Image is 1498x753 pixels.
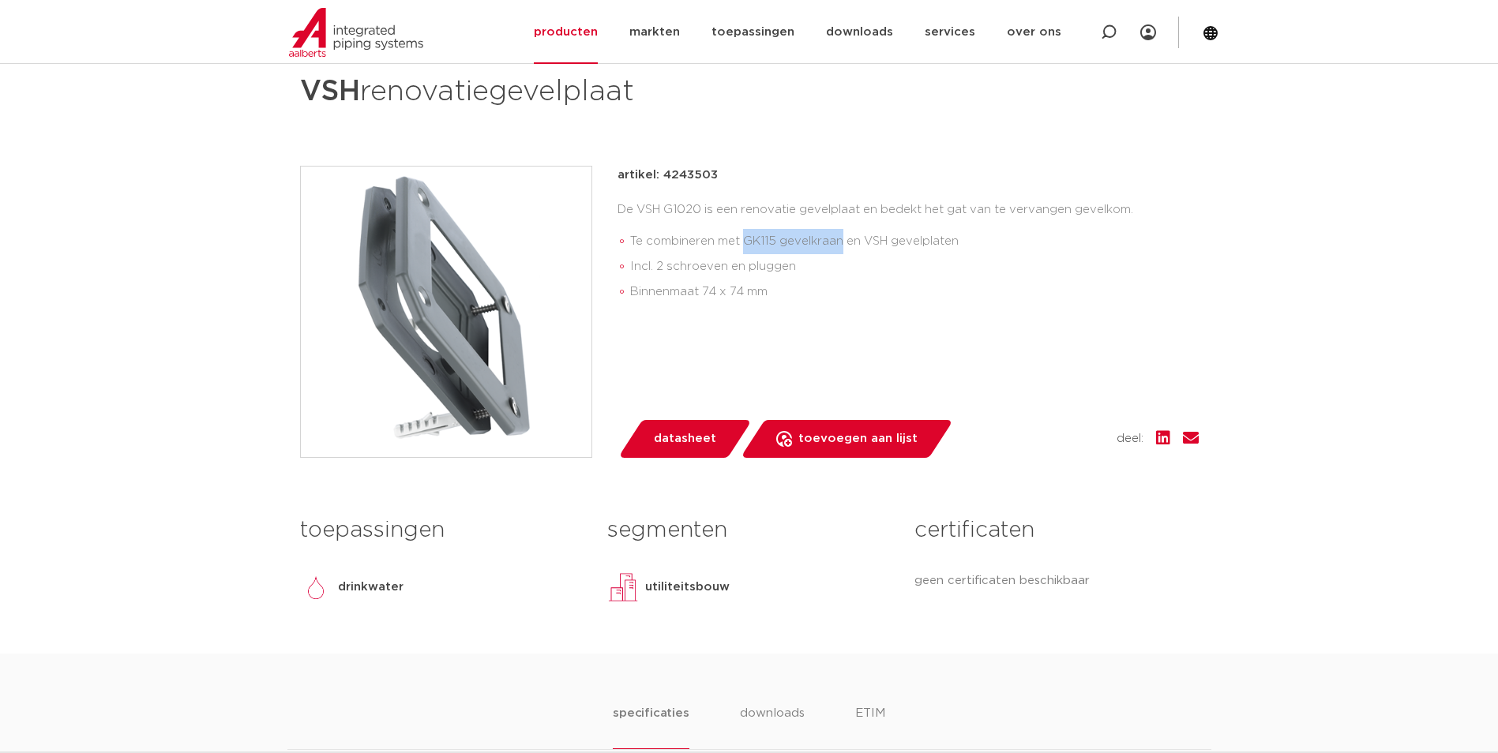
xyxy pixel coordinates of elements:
[618,166,718,185] p: artikel: 4243503
[645,578,730,597] p: utiliteitsbouw
[300,571,332,603] img: drinkwater
[301,167,591,457] img: Product Image for VSH renovatiegevelplaat
[300,515,584,546] h3: toepassingen
[654,426,716,451] span: datasheet
[798,426,918,451] span: toevoegen aan lijst
[300,77,360,106] strong: VSH
[914,571,1198,590] p: geen certificaten beschikbaar
[1117,429,1143,448] span: deel:
[607,515,891,546] h3: segmenten
[855,704,885,749] li: ETIM
[914,515,1198,546] h3: certificaten
[300,68,893,115] h1: renovatiegevelplaat
[630,229,1199,254] li: Te combineren met GK115 gevelkraan en VSH gevelplaten
[630,254,1199,279] li: Incl. 2 schroeven en pluggen
[618,197,1199,310] div: De VSH G1020 is een renovatie gevelplaat en bedekt het gat van te vervangen gevelkom.
[618,420,752,458] a: datasheet
[630,279,1199,305] li: Binnenmaat 74 x 74 mm
[740,704,805,749] li: downloads
[607,571,639,603] img: utiliteitsbouw
[338,578,404,597] p: drinkwater
[613,704,689,749] li: specificaties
